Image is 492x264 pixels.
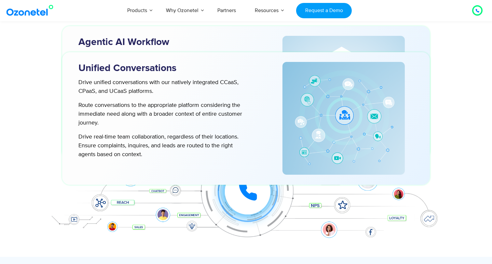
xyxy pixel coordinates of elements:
[43,90,449,97] div: Turn every conversation into a growth engine for your enterprise.
[78,78,247,96] p: Drive unified conversations with our natively integrated CCaaS, CPaaS, and UCaaS platforms.
[296,3,352,18] a: Request a Demo
[43,58,449,90] div: Customer Experiences
[78,62,261,75] h3: Unified Conversations
[78,101,247,127] p: Route conversations to the appropriate platform considering the immediate need along with a broad...
[78,36,261,49] h3: Agentic AI Workflow
[78,133,247,159] p: Drive real-time team collaboration, regardless of their locations. Ensure complaints, inquires, a...
[43,41,449,62] div: Orchestrate Intelligent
